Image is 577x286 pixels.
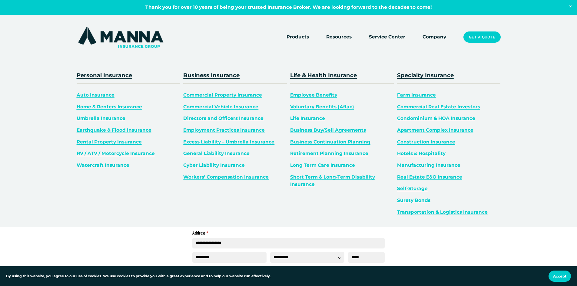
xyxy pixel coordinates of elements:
[183,127,265,133] a: Employment Practices Insurance
[397,104,480,110] a: Commercial Real Estate Investors
[287,33,309,41] span: Products
[369,33,405,41] a: Service Center
[348,252,384,263] input: Zip Code
[326,33,352,41] span: Resources
[290,174,375,187] a: Short Term & Long-Term Disability Insurance
[77,92,114,98] a: Auto Insurance
[549,271,571,282] button: Accept
[77,150,155,156] a: RV / ATV / Motorcycle Insurance
[397,92,436,98] a: Farm Insurance
[290,139,370,145] a: Business Continuation Planning
[397,209,488,215] a: Transportation & Logistics Insurance
[77,104,142,110] a: Home & Renters Insurance
[77,72,132,79] a: Personal Insurance
[183,92,262,98] a: Commercial Property Insurance
[397,115,475,121] a: Condominium & HOA Insurance
[290,127,366,133] a: Business Buy/Sell Agreements
[183,72,240,79] a: Business Insurance
[77,127,151,133] a: Earthquake & Flood Insurance
[397,72,454,79] a: Specialty Insurance
[397,197,430,203] a: Surety Bonds
[397,162,460,168] a: Manufacturing Insurance
[183,139,274,145] a: Excess Liability – Umbrella Insurance
[192,228,384,236] legend: Address
[183,162,245,168] a: Cyber Liability Insurance
[183,115,264,121] a: Directors and Officers Insurance
[192,238,384,248] input: Address Line 1
[183,104,258,110] a: Commercial Vehicle Insurance
[290,72,357,79] a: Life & Health Insurance
[183,174,269,180] a: Workers’ Compensation Insurance
[290,115,325,121] a: Life Insurance
[463,31,500,43] a: Get a Quote
[77,25,165,49] img: Manna Insurance Group
[77,162,129,168] a: Watercraft Insurance
[192,252,266,263] input: City
[77,115,125,121] a: Umbrella Insurance
[397,186,428,191] a: Self-Storage
[290,104,354,110] a: Voluntary Benefits (Aflac)
[290,162,355,168] a: Long Term Care Insurance
[397,127,473,133] a: Apartment Complex Insurance
[397,174,462,180] a: Real Estate E&O Insurance
[326,33,352,41] a: folder dropdown
[183,150,250,156] a: General Liability Insurance
[6,274,271,279] p: By using this website, you agree to our use of cookies. We use cookies to provide you with a grea...
[270,252,344,263] input: State
[423,33,446,41] a: Company
[397,150,446,156] a: Hotels & Hospitality
[290,92,337,98] a: Employee Benefits
[290,150,368,156] a: Retirement Planning Insurance
[397,139,455,145] a: Construction Insurance
[287,33,309,41] a: folder dropdown
[553,274,566,278] span: Accept
[77,139,142,145] a: Rental Property Insurance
